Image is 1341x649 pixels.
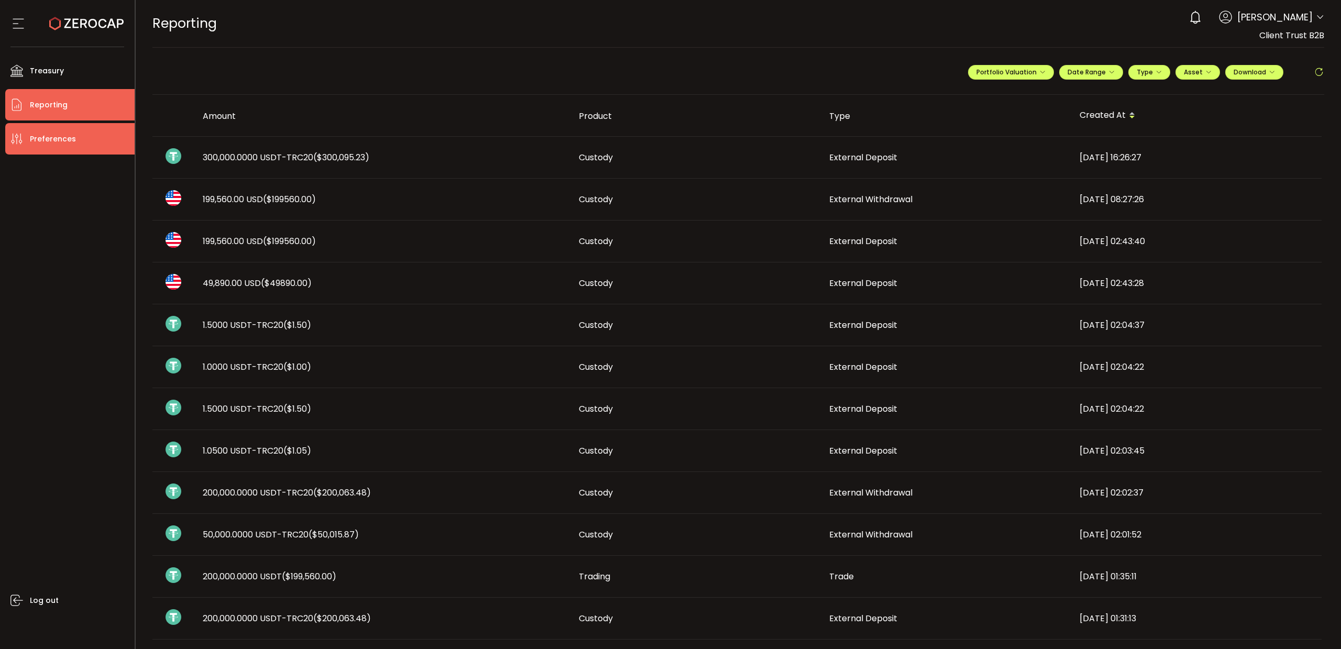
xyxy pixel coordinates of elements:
span: External Deposit [829,361,897,373]
span: ($199560.00) [263,193,316,205]
span: External Deposit [829,445,897,457]
div: [DATE] 01:35:11 [1071,570,1322,582]
span: 200,000.0000 USDT-TRC20 [203,487,371,499]
div: [DATE] 02:02:37 [1071,487,1322,499]
img: usdt_portfolio.svg [166,400,181,415]
img: usdt_portfolio.svg [166,358,181,373]
span: [PERSON_NAME] [1237,10,1313,24]
img: usdt_portfolio.svg [166,525,181,541]
span: Custody [579,403,613,415]
span: 199,560.00 USD [203,193,316,205]
div: [DATE] 02:43:28 [1071,277,1322,289]
div: [DATE] 02:01:52 [1071,529,1322,541]
span: Custody [579,277,613,289]
span: ($199560.00) [263,235,316,247]
span: Custody [579,487,613,499]
img: usdt_portfolio.svg [166,483,181,499]
span: ($300,095.23) [313,151,369,163]
span: Log out [30,593,59,608]
div: [DATE] 08:27:26 [1071,193,1322,205]
span: 200,000.0000 USDT [203,570,336,582]
span: Preferences [30,131,76,147]
span: ($1.05) [283,445,311,457]
span: ($49890.00) [261,277,312,289]
span: External Deposit [829,151,897,163]
img: usd_portfolio.svg [166,274,181,290]
div: [DATE] 02:04:37 [1071,319,1322,331]
span: External Deposit [829,235,897,247]
span: Reporting [30,97,68,113]
span: Trading [579,570,610,582]
span: Download [1234,68,1275,76]
div: [DATE] 01:31:13 [1071,612,1322,624]
img: usd_portfolio.svg [166,232,181,248]
div: [DATE] 02:04:22 [1071,361,1322,373]
span: 1.5000 USDT-TRC20 [203,403,311,415]
div: [DATE] 02:03:45 [1071,445,1322,457]
span: External Withdrawal [829,529,913,541]
span: ($200,063.48) [313,487,371,499]
div: [DATE] 02:43:40 [1071,235,1322,247]
span: Custody [579,151,613,163]
span: Trade [829,570,854,582]
img: usdt_portfolio.svg [166,609,181,625]
button: Type [1128,65,1170,80]
span: 300,000.0000 USDT-TRC20 [203,151,369,163]
div: Amount [194,110,570,122]
span: ($199,560.00) [282,570,336,582]
div: Product [570,110,821,122]
span: 1.0500 USDT-TRC20 [203,445,311,457]
span: External Deposit [829,612,897,624]
button: Download [1225,65,1283,80]
span: 1.0000 USDT-TRC20 [203,361,311,373]
img: usdt_portfolio.svg [166,442,181,457]
span: Asset [1184,68,1203,76]
div: [DATE] 16:26:27 [1071,151,1322,163]
span: Custody [579,529,613,541]
span: External Deposit [829,319,897,331]
span: Type [1137,68,1162,76]
span: ($50,015.87) [309,529,359,541]
img: usd_portfolio.svg [166,190,181,206]
div: Type [821,110,1071,122]
span: Reporting [152,14,217,32]
span: 50,000.0000 USDT-TRC20 [203,529,359,541]
span: ($1.00) [283,361,311,373]
span: Custody [579,361,613,373]
button: Asset [1175,65,1220,80]
span: 1.5000 USDT-TRC20 [203,319,311,331]
span: 49,890.00 USD [203,277,312,289]
span: External Deposit [829,277,897,289]
span: Custody [579,235,613,247]
button: Date Range [1059,65,1123,80]
span: Custody [579,319,613,331]
img: usdt_portfolio.svg [166,567,181,583]
span: 199,560.00 USD [203,235,316,247]
button: Portfolio Valuation [968,65,1054,80]
span: External Deposit [829,403,897,415]
iframe: Chat Widget [1106,228,1341,649]
span: ($200,063.48) [313,612,371,624]
span: Client Trust B2B [1259,29,1324,41]
span: Custody [579,193,613,205]
span: Date Range [1068,68,1115,76]
span: Portfolio Valuation [976,68,1046,76]
span: External Withdrawal [829,487,913,499]
div: [DATE] 02:04:22 [1071,403,1322,415]
span: ($1.50) [283,403,311,415]
span: Custody [579,612,613,624]
div: Created At [1071,107,1322,125]
img: usdt_portfolio.svg [166,148,181,164]
span: 200,000.0000 USDT-TRC20 [203,612,371,624]
span: Treasury [30,63,64,79]
span: ($1.50) [283,319,311,331]
span: External Withdrawal [829,193,913,205]
img: usdt_portfolio.svg [166,316,181,332]
span: Custody [579,445,613,457]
